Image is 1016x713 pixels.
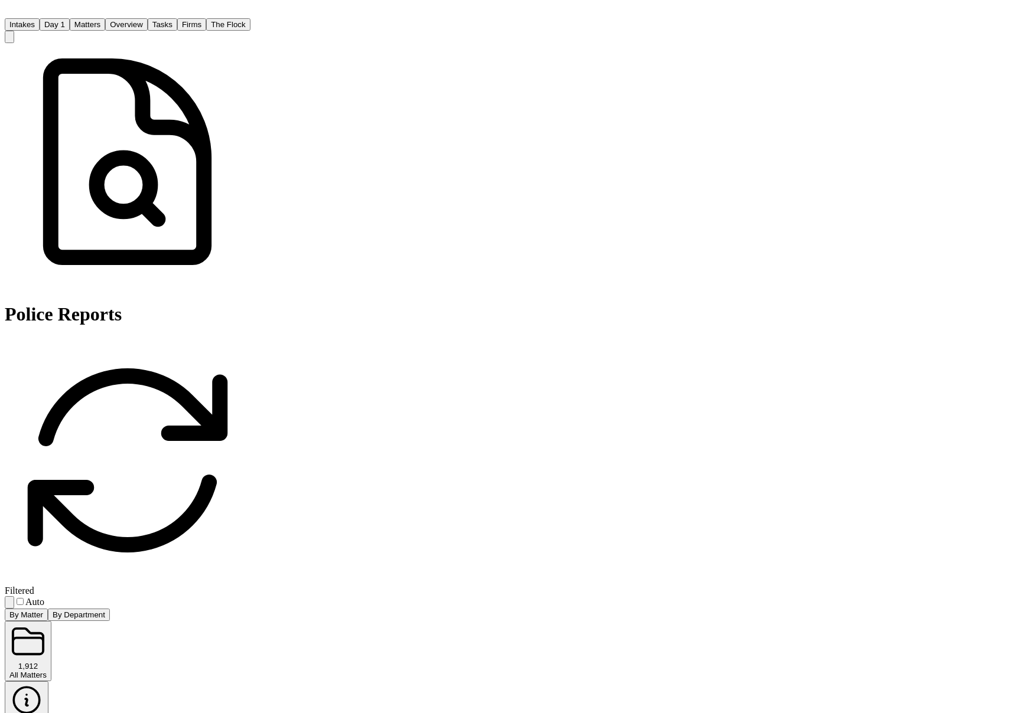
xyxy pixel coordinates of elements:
[5,586,34,596] span: Filtered
[40,19,70,29] a: Day 1
[70,18,105,31] button: Matters
[177,18,206,31] button: Firms
[5,5,19,16] img: Finch Logo
[14,597,44,607] label: Auto
[206,19,250,29] a: The Flock
[48,609,110,621] button: By Department
[105,18,148,31] button: Overview
[5,609,48,621] button: By Matter
[17,598,24,605] input: Auto
[5,621,51,681] button: 1,912All Matters
[105,19,148,29] a: Overview
[177,19,206,29] a: Firms
[148,18,177,31] button: Tasks
[5,18,40,31] button: Intakes
[5,19,40,29] a: Intakes
[40,18,70,31] button: Day 1
[148,19,177,29] a: Tasks
[5,303,250,325] h1: Police Reports
[5,8,19,18] a: Home
[9,671,47,679] div: All Matters
[9,662,47,671] div: 1,912
[5,596,14,609] button: Refresh (Cmd+R)
[70,19,105,29] a: Matters
[206,18,250,31] button: The Flock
